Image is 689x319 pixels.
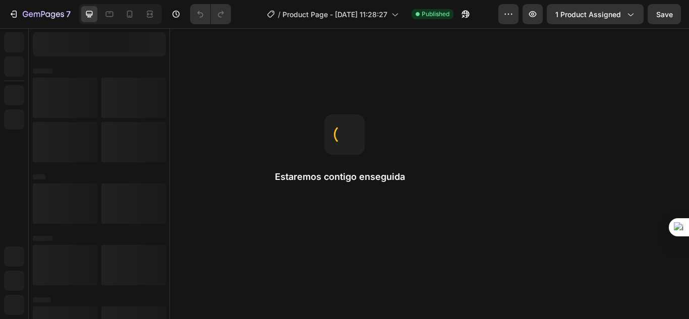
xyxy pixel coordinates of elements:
[275,171,405,182] font: Estaremos contigo enseguida
[190,4,231,24] div: Undo/Redo
[278,9,280,20] span: /
[422,10,449,19] span: Published
[4,4,75,24] button: 7
[656,10,673,19] span: Save
[555,9,621,20] span: 1 product assigned
[282,9,387,20] span: Product Page - [DATE] 11:28:27
[547,4,644,24] button: 1 product assigned
[648,4,681,24] button: Save
[66,8,71,20] p: 7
